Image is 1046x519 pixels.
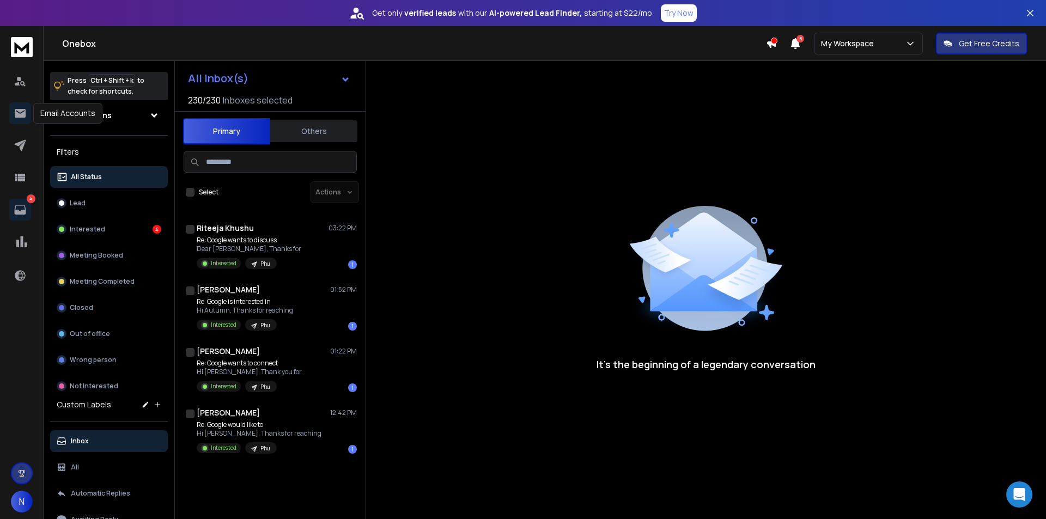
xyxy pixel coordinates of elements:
[597,357,816,372] p: It’s the beginning of a legendary conversation
[153,225,161,234] div: 4
[260,260,270,268] p: Phu
[50,245,168,266] button: Meeting Booked
[260,383,270,391] p: Phu
[211,382,236,390] p: Interested
[936,33,1027,54] button: Get Free Credits
[70,382,118,390] p: Not Interested
[70,199,86,207] p: Lead
[821,38,878,49] p: My Workspace
[50,271,168,292] button: Meeting Completed
[796,35,804,42] span: 5
[70,277,135,286] p: Meeting Completed
[57,399,111,410] h3: Custom Labels
[11,37,33,57] img: logo
[11,491,33,512] button: N
[50,192,168,214] button: Lead
[489,8,582,19] strong: AI-powered Lead Finder,
[70,329,110,338] p: Out of office
[71,437,89,445] p: Inbox
[71,489,130,498] p: Automatic Replies
[197,407,260,418] h1: [PERSON_NAME]
[50,349,168,371] button: Wrong person
[260,321,270,329] p: Phu
[260,444,270,453] p: Phu
[197,245,301,253] p: Dear [PERSON_NAME], Thanks for
[197,284,260,295] h1: [PERSON_NAME]
[197,236,301,245] p: Re: Google wants to discuss
[211,444,236,452] p: Interested
[348,383,357,392] div: 1
[329,224,357,233] p: 03:22 PM
[330,347,357,356] p: 01:22 PM
[661,4,697,22] button: Try Now
[50,166,168,188] button: All Status
[179,68,359,89] button: All Inbox(s)
[183,118,270,144] button: Primary
[50,297,168,319] button: Closed
[197,420,321,429] p: Re: Google would like to
[71,463,79,472] p: All
[197,359,302,368] p: Re: Google wants to connect
[372,8,652,19] p: Get only with our starting at $22/mo
[211,321,236,329] p: Interested
[50,375,168,397] button: Not Interested
[330,285,357,294] p: 01:52 PM
[188,73,248,84] h1: All Inbox(s)
[664,8,694,19] p: Try Now
[197,223,254,234] h1: Riteeja Khushu
[89,74,135,87] span: Ctrl + Shift + k
[70,225,105,234] p: Interested
[197,297,293,306] p: Re: Google is interested in
[270,119,357,143] button: Others
[211,259,236,267] p: Interested
[70,303,93,312] p: Closed
[959,38,1019,49] p: Get Free Credits
[50,430,168,452] button: Inbox
[188,94,221,107] span: 230 / 230
[33,103,102,124] div: Email Accounts
[199,188,218,197] label: Select
[348,445,357,454] div: 1
[348,322,357,331] div: 1
[50,456,168,478] button: All
[404,8,456,19] strong: verified leads
[62,37,766,50] h1: Onebox
[197,429,321,438] p: Hi [PERSON_NAME], Thanks for reaching
[50,105,168,126] button: All Campaigns
[223,94,293,107] h3: Inboxes selected
[50,218,168,240] button: Interested4
[68,75,144,97] p: Press to check for shortcuts.
[70,251,123,260] p: Meeting Booked
[330,408,357,417] p: 12:42 PM
[197,306,293,315] p: Hi Autumn, Thanks for reaching
[50,144,168,160] h3: Filters
[348,260,357,269] div: 1
[197,368,302,376] p: Hi [PERSON_NAME], Thank you for
[70,356,117,364] p: Wrong person
[197,346,260,357] h1: [PERSON_NAME]
[71,173,102,181] p: All Status
[1006,481,1032,508] div: Open Intercom Messenger
[50,323,168,345] button: Out of office
[27,194,35,203] p: 4
[50,483,168,504] button: Automatic Replies
[9,199,31,221] a: 4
